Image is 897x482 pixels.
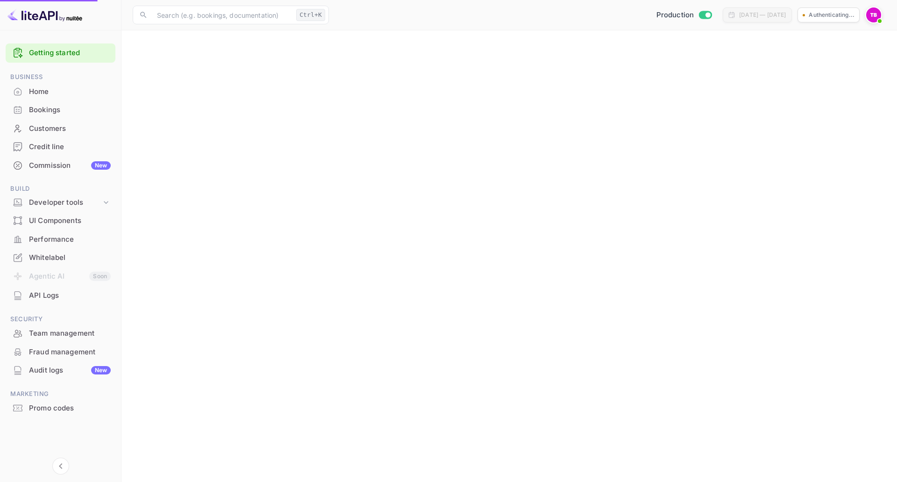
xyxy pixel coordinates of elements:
[653,10,716,21] div: Switch to Sandbox mode
[6,157,115,175] div: CommissionNew
[6,138,115,156] div: Credit line
[7,7,82,22] img: LiteAPI logo
[29,216,111,226] div: UI Components
[91,161,111,170] div: New
[6,343,115,361] div: Fraud management
[6,324,115,343] div: Team management
[6,343,115,360] a: Fraud management
[29,328,111,339] div: Team management
[296,9,325,21] div: Ctrl+K
[6,389,115,399] span: Marketing
[6,230,115,249] div: Performance
[52,458,69,475] button: Collapse navigation
[29,365,111,376] div: Audit logs
[29,234,111,245] div: Performance
[6,120,115,137] a: Customers
[29,86,111,97] div: Home
[91,366,111,374] div: New
[29,197,101,208] div: Developer tools
[6,287,115,305] div: API Logs
[6,249,115,267] div: Whitelabel
[866,7,881,22] img: Traveloka B2C
[6,399,115,417] a: Promo codes
[656,10,694,21] span: Production
[29,160,111,171] div: Commission
[6,212,115,230] div: UI Components
[6,157,115,174] a: CommissionNew
[6,212,115,229] a: UI Components
[6,230,115,248] a: Performance
[6,184,115,194] span: Build
[6,83,115,100] a: Home
[6,83,115,101] div: Home
[6,287,115,304] a: API Logs
[6,101,115,119] div: Bookings
[29,403,111,414] div: Promo codes
[809,11,854,19] p: Authenticating...
[6,361,115,379] a: Audit logsNew
[6,314,115,324] span: Security
[29,123,111,134] div: Customers
[739,11,786,19] div: [DATE] — [DATE]
[6,399,115,417] div: Promo codes
[151,6,292,24] input: Search (e.g. bookings, documentation)
[29,252,111,263] div: Whitelabel
[6,249,115,266] a: Whitelabel
[6,72,115,82] span: Business
[29,142,111,152] div: Credit line
[6,194,115,211] div: Developer tools
[29,290,111,301] div: API Logs
[29,105,111,115] div: Bookings
[6,101,115,118] a: Bookings
[6,43,115,63] div: Getting started
[29,347,111,358] div: Fraud management
[6,120,115,138] div: Customers
[29,48,111,58] a: Getting started
[6,138,115,155] a: Credit line
[6,324,115,342] a: Team management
